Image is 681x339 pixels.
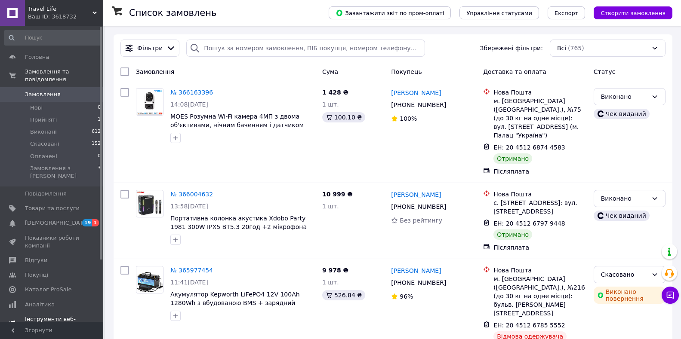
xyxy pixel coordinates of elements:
div: Скасовано [601,270,648,279]
span: Виконані [30,128,57,136]
span: 1 [92,219,99,226]
span: Статус [594,68,616,75]
span: Покупці [25,271,48,279]
a: MOES Розумна Wi-Fi камера 4МП з двома об'єктивами, нічним баченням і датчиком руху, двостороннє а... [170,113,311,146]
span: Інструменти веб-майстра та SEO [25,315,80,331]
span: Замовлення [136,68,174,75]
a: [PERSON_NAME] [391,89,441,97]
h1: Список замовлень [129,8,216,18]
span: Оплачені [30,153,57,160]
span: 1 шт. [322,203,339,210]
div: м. [GEOGRAPHIC_DATA] ([GEOGRAPHIC_DATA].), №216 (до 30 кг на одне місце): бульв. [PERSON_NAME][ST... [493,275,587,318]
div: Нова Пошта [493,266,587,275]
span: Управління статусами [466,10,532,16]
span: 1 [98,116,101,124]
input: Пошук за номером замовлення, ПІБ покупця, номером телефону, Email, номером накладної [186,40,425,57]
span: Без рейтингу [400,217,442,224]
span: Показники роботи компанії [25,234,80,250]
div: с. [STREET_ADDRESS]: вул. [STREET_ADDRESS] [493,199,587,216]
button: Завантажити звіт по пром-оплаті [329,6,451,19]
span: Замовлення з [PERSON_NAME] [30,165,98,180]
div: [PHONE_NUMBER] [389,201,448,213]
span: Замовлення та повідомлення [25,68,103,83]
span: Travel Life [28,5,92,13]
a: Акумулятор Kepworth LiFePO4 12V 100Ah 1280Wh з вбудованою BMS + зарядний пристрій 14,6V 7A [170,291,300,315]
span: 9 978 ₴ [322,267,348,274]
span: Фільтри [137,44,163,52]
span: Замовлення [25,91,61,98]
div: м. [GEOGRAPHIC_DATA] ([GEOGRAPHIC_DATA].), №75 (до 30 кг на одне місце): вул. [STREET_ADDRESS] (м... [493,97,587,140]
img: Фото товару [136,89,163,115]
span: ЕН: 20 4512 6785 5552 [493,322,565,329]
span: 100% [400,115,417,122]
span: Відгуки [25,257,47,264]
a: Фото товару [136,266,163,293]
div: Ваш ID: 3618732 [28,13,103,21]
span: Створити замовлення [601,10,666,16]
span: Cума [322,68,338,75]
a: № 366163396 [170,89,213,96]
span: 14:08[DATE] [170,101,208,108]
div: Післяплата [493,167,587,176]
span: 1 шт. [322,279,339,286]
span: Нові [30,104,43,112]
div: Отримано [493,229,532,240]
div: Чек виданий [594,109,650,119]
button: Експорт [548,6,585,19]
div: Нова Пошта [493,88,587,97]
button: Управління статусами [459,6,539,19]
a: Портативна колонка акустика Xdobo Party 1981 300W IPX5 BT5.3 20год +2 мікрофона [170,215,307,230]
div: 100.10 ₴ [322,112,365,122]
span: 1 428 ₴ [322,89,348,96]
button: Чат з покупцем [662,287,679,304]
a: [PERSON_NAME] [391,266,441,275]
span: Всі [557,44,566,52]
div: Виконано повернення [594,287,666,304]
div: [PHONE_NUMBER] [389,99,448,111]
span: Збережені фільтри: [480,44,543,52]
span: 3 [98,165,101,180]
span: Головна [25,53,49,61]
div: Чек виданий [594,211,650,221]
span: Експорт [555,10,579,16]
span: Каталог ProSale [25,286,71,293]
span: 96% [400,293,413,300]
a: [PERSON_NAME] [391,190,441,199]
span: 19 [82,219,92,226]
div: Отримано [493,153,532,164]
span: Аналітика [25,301,55,308]
span: 0 [98,104,101,112]
span: 1 шт. [322,101,339,108]
img: Фото товару [136,267,163,292]
span: Скасовані [30,140,59,148]
span: 13:58[DATE] [170,203,208,210]
div: [PHONE_NUMBER] [389,277,448,289]
span: (765) [568,45,584,52]
span: Покупець [391,68,422,75]
span: Прийняті [30,116,57,124]
span: [DEMOGRAPHIC_DATA] [25,219,89,227]
button: Створити замовлення [594,6,672,19]
div: Виконано [601,92,648,101]
span: ЕН: 20 4512 6874 4583 [493,144,565,151]
img: Фото товару [136,191,163,217]
a: Створити замовлення [585,9,672,16]
a: Фото товару [136,190,163,217]
span: ЕН: 20 4512 6797 9448 [493,220,565,227]
div: Нова Пошта [493,190,587,199]
span: 0 [98,153,101,160]
a: № 366004632 [170,191,213,198]
span: 10 999 ₴ [322,191,353,198]
span: Доставка та оплата [483,68,546,75]
input: Пошук [4,30,102,46]
span: Товари та послуги [25,205,80,212]
span: 152 [92,140,101,148]
span: 11:41[DATE] [170,279,208,286]
div: Виконано [601,194,648,203]
span: 612 [92,128,101,136]
span: Повідомлення [25,190,67,198]
a: № 365977454 [170,267,213,274]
